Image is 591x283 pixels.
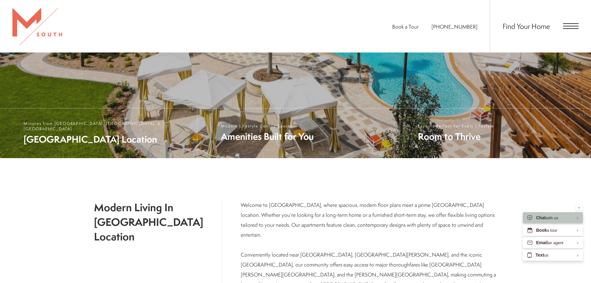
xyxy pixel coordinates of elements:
[24,121,191,131] span: Minutes from [GEOGRAPHIC_DATA], [GEOGRAPHIC_DATA], & [GEOGRAPHIC_DATA]
[418,130,494,143] span: Room to Thrive
[197,108,394,158] a: Modern Lifestyle Centric Spaces
[394,108,591,158] a: Layouts Perfect For Every Lifestyle
[392,23,419,30] a: Book a Tour
[432,23,477,30] a: Call Us at 813-570-8014
[94,200,203,244] h1: Modern Living In [GEOGRAPHIC_DATA] Location
[503,21,550,31] a: Find Your Home
[418,123,494,129] span: Layouts Perfect For Every Lifestyle
[221,130,314,143] span: Amenities Built for You
[12,8,62,45] img: MSouth
[432,23,477,30] span: [PHONE_NUMBER]
[24,133,191,146] span: [GEOGRAPHIC_DATA] Location
[563,23,579,29] button: Open Menu
[221,123,314,129] span: Modern Lifestyle Centric Spaces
